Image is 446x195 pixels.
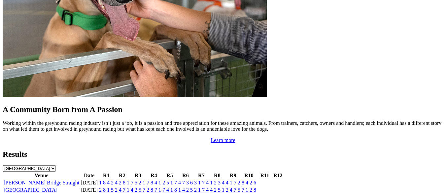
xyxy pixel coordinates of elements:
a: [GEOGRAPHIC_DATA] [4,187,57,193]
a: 7 1 2 8 [242,187,256,193]
th: R12 [273,172,283,179]
th: R5 [162,172,177,179]
a: 2 8 1 5 [99,187,114,193]
a: 7 5 2 1 [131,180,145,185]
a: 4 2 5 7 [131,187,145,193]
a: 2 1 7 4 [194,187,209,193]
th: R7 [194,172,209,179]
th: Venue [3,172,80,179]
th: R10 [241,172,257,179]
th: R11 [257,172,272,179]
th: Date [80,172,98,179]
a: 1 2 3 4 [210,180,224,185]
a: 1 4 2 5 [178,187,193,193]
td: [DATE] [80,187,98,193]
h2: A Community Born from A Passion [3,105,443,114]
h2: Results [3,150,443,159]
a: [PERSON_NAME] Bridge Straight [4,180,79,185]
td: [DATE] [80,180,98,186]
p: Working within the greyhound racing industry isn’t just a job, it is a passion and true appreciat... [3,120,443,132]
a: 2 8 7 1 [147,187,161,193]
a: 1 8 4 2 [99,180,114,185]
th: R1 [99,172,114,179]
a: 4 2 5 1 [210,187,224,193]
a: 8 4 2 6 [242,180,256,185]
th: R2 [115,172,130,179]
a: 4 1 7 2 [226,180,240,185]
a: 4 7 3 6 [178,180,193,185]
a: 2 5 1 7 [162,180,177,185]
a: 2 4 7 1 [115,187,129,193]
th: R3 [130,172,146,179]
a: 7 8 4 1 [147,180,161,185]
th: R6 [178,172,193,179]
a: 3 1 7 4 [194,180,209,185]
a: 2 4 7 5 [226,187,240,193]
a: 7 4 1 8 [162,187,177,193]
th: R8 [210,172,225,179]
th: R4 [146,172,161,179]
a: 4 2 8 1 [115,180,129,185]
a: Learn more [211,137,235,143]
th: R9 [225,172,241,179]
